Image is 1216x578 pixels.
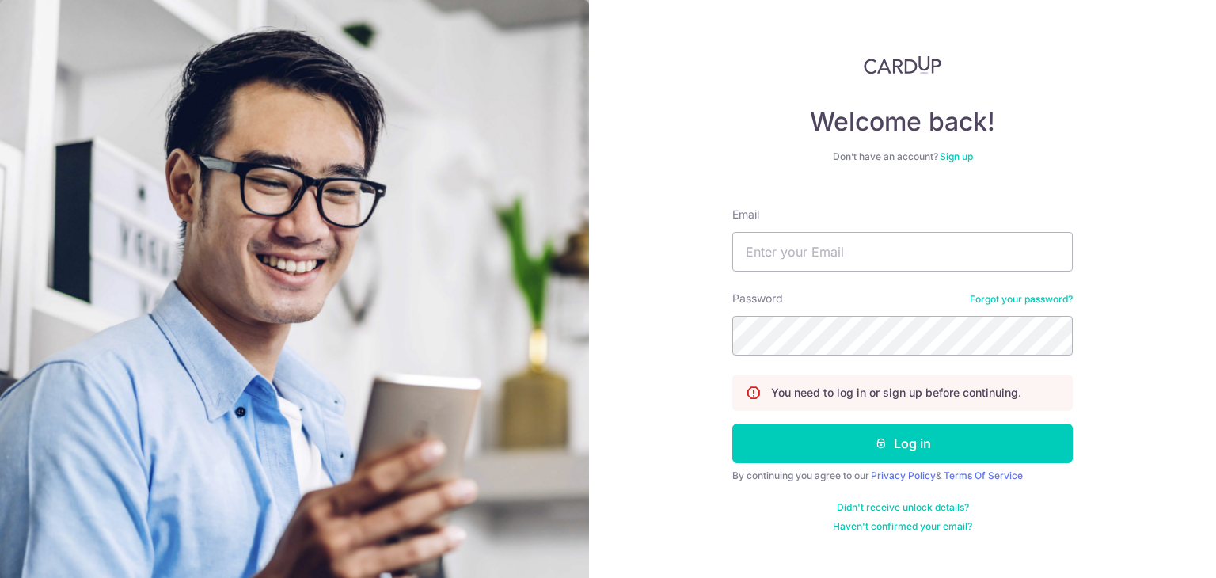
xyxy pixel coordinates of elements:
[732,232,1073,272] input: Enter your Email
[837,501,969,514] a: Didn't receive unlock details?
[833,520,972,533] a: Haven't confirmed your email?
[732,207,759,222] label: Email
[732,424,1073,463] button: Log in
[944,470,1023,481] a: Terms Of Service
[732,291,783,306] label: Password
[732,106,1073,138] h4: Welcome back!
[864,55,941,74] img: CardUp Logo
[732,470,1073,482] div: By continuing you agree to our &
[771,385,1021,401] p: You need to log in or sign up before continuing.
[871,470,936,481] a: Privacy Policy
[940,150,973,162] a: Sign up
[732,150,1073,163] div: Don’t have an account?
[970,293,1073,306] a: Forgot your password?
